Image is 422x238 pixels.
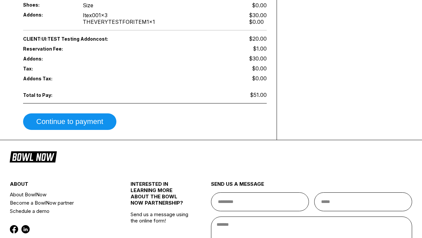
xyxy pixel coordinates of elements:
[250,92,267,98] span: $51.00
[83,12,155,19] div: Itex001 x 3
[253,45,267,52] span: $1.00
[249,55,267,62] span: $30.00
[23,66,72,71] span: Tax:
[252,2,267,9] div: $0.00
[211,181,412,192] div: send us a message
[23,92,72,98] span: Total to Pay:
[83,2,93,9] div: Size
[10,207,110,215] a: Schedule a demo
[23,113,116,130] button: Continue to payment
[249,19,267,25] div: $0.00
[23,36,145,42] span: CLIENT:UI:TEST Testing Addon cost:
[23,76,72,81] span: Addons Tax:
[249,12,267,19] div: $30.00
[10,199,110,207] a: Become a BowlNow partner
[23,46,145,52] span: Reservation Fee:
[23,12,72,18] span: Addons:
[131,181,191,211] div: INTERESTED IN LEARNING MORE ABOUT THE BOWL NOW PARTNERSHIP?
[252,75,267,82] span: $0.00
[249,35,267,42] span: $20.00
[10,181,110,190] div: about
[23,2,72,8] span: Shoes:
[83,19,155,25] div: THEVERYTESTFORITEM1 x 1
[23,56,72,61] span: Addons:
[252,65,267,72] span: $0.00
[10,190,110,199] a: About BowlNow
